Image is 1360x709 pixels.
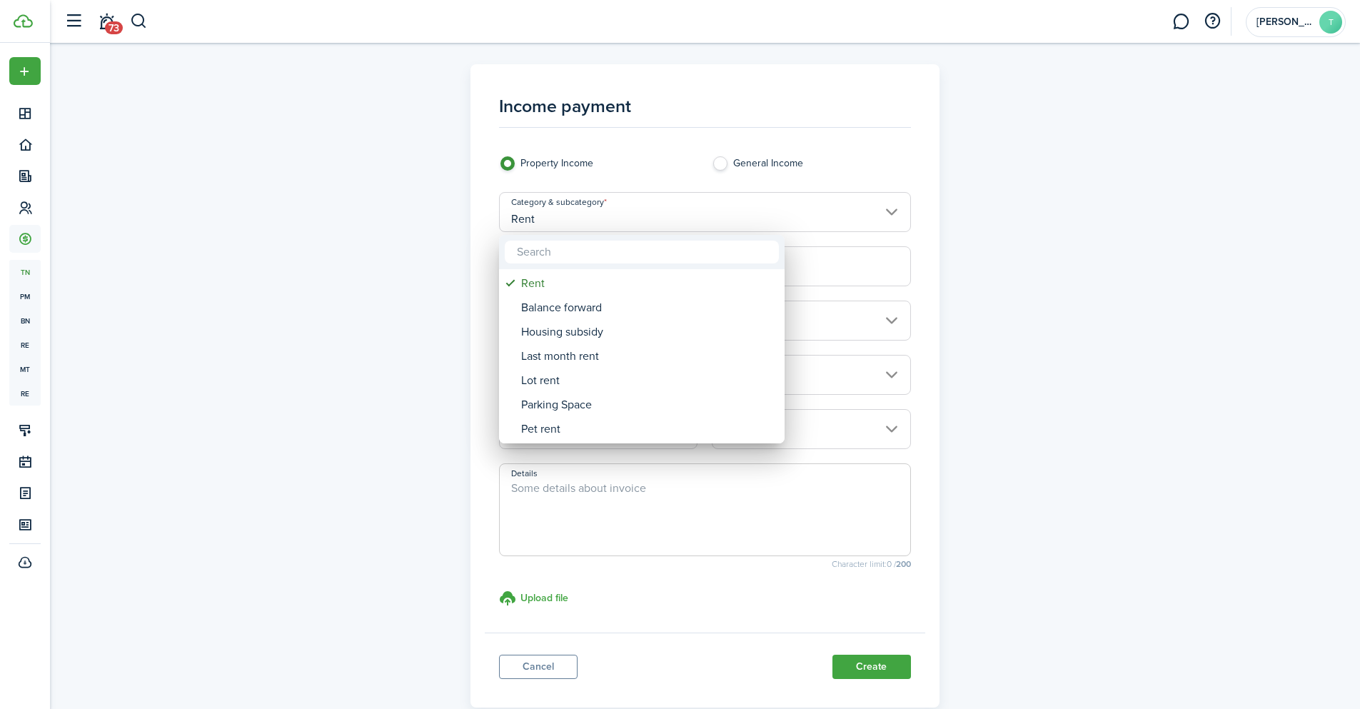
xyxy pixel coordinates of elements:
div: Pet rent [521,417,774,441]
div: Rent [521,271,774,296]
mbsc-wheel: Category & subcategory [499,269,785,443]
div: Lot rent [521,368,774,393]
div: Balance forward [521,296,774,320]
div: Parking Space [521,393,774,417]
input: Search [505,241,779,263]
div: Last month rent [521,344,774,368]
div: Housing subsidy [521,320,774,344]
